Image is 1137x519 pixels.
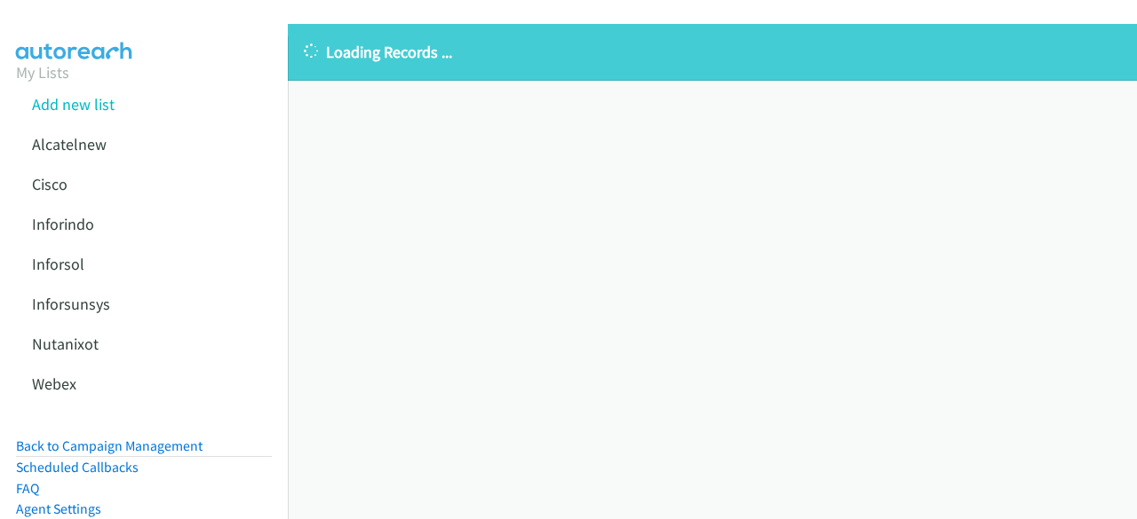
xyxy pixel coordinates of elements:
a: Cisco [32,174,68,194]
a: My Lists [16,62,69,83]
a: Alcatelnew [32,134,107,154]
a: FAQ [16,480,39,497]
a: Nutanixot [32,334,99,354]
a: Add new list [32,94,115,114]
a: Agent Settings [16,500,101,517]
a: Inforsol [32,254,84,274]
a: Back to Campaign Management [16,437,203,454]
a: Scheduled Callbacks [16,459,139,476]
a: Inforindo [32,214,94,234]
a: Inforsunsys [32,294,110,314]
p: Loading Records ... [304,40,1121,64]
a: Webex [32,374,76,394]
